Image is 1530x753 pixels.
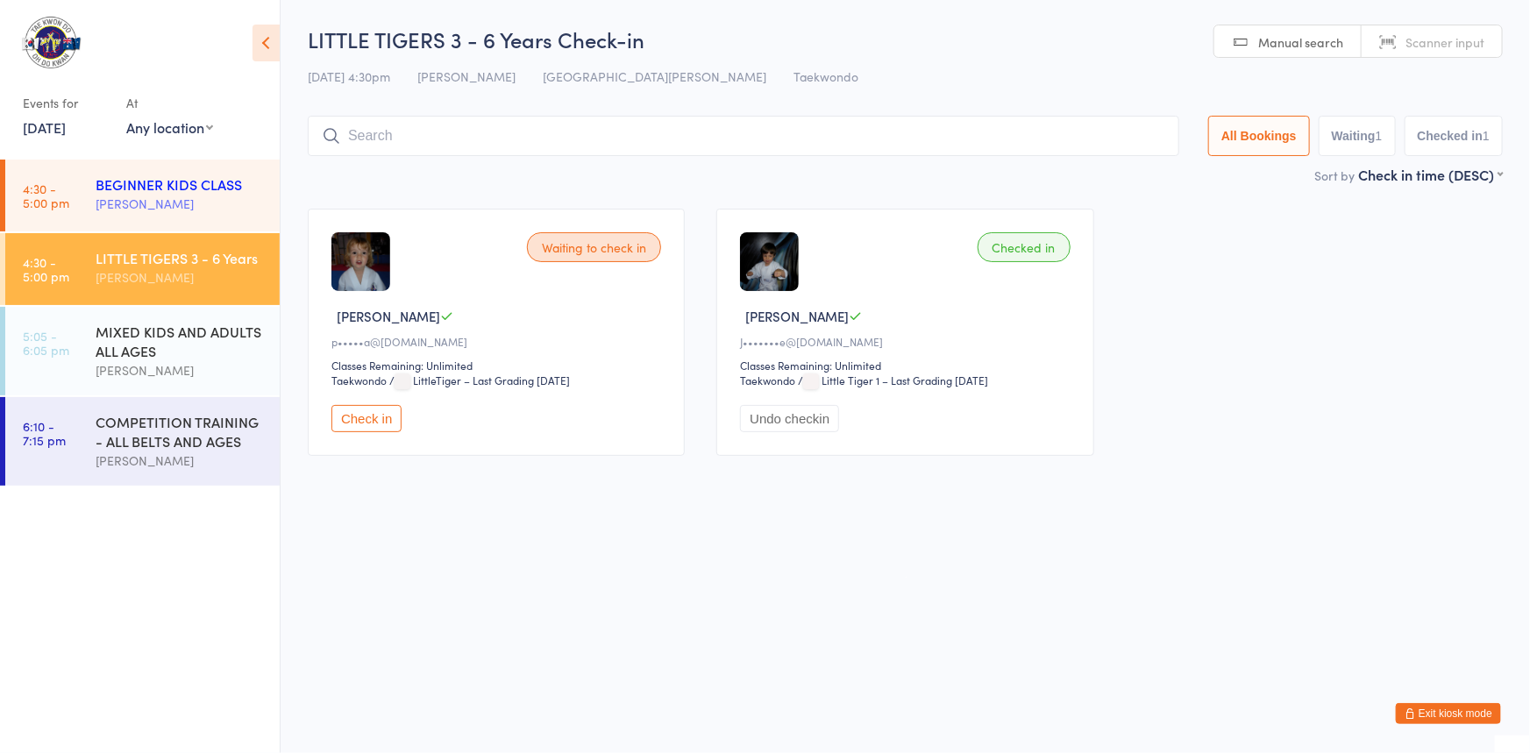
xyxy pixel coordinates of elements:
[5,397,280,486] a: 6:10 -7:15 pmCOMPETITION TRAINING - ALL BELTS AND AGES[PERSON_NAME]
[740,232,799,291] img: image1752484332.png
[96,412,265,451] div: COMPETITION TRAINING - ALL BELTS AND AGES
[96,194,265,214] div: [PERSON_NAME]
[5,160,280,231] a: 4:30 -5:00 pmBEGINNER KIDS CLASS[PERSON_NAME]
[331,232,390,291] img: image1754470405.png
[308,67,390,85] span: [DATE] 4:30pm
[331,358,666,373] div: Classes Remaining: Unlimited
[96,451,265,471] div: [PERSON_NAME]
[745,307,849,325] span: [PERSON_NAME]
[798,373,988,387] span: / Little Tiger 1 – Last Grading [DATE]
[793,67,858,85] span: Taekwondo
[1405,116,1504,156] button: Checked in1
[978,232,1071,262] div: Checked in
[1376,129,1383,143] div: 1
[18,13,83,71] img: Taekwondo Oh Do Kwan Port Kennedy
[23,255,69,283] time: 4:30 - 5:00 pm
[5,307,280,395] a: 5:05 -6:05 pmMIXED KIDS AND ADULTS ALL AGES[PERSON_NAME]
[1405,33,1484,51] span: Scanner input
[740,334,1075,349] div: J•••••••e@[DOMAIN_NAME]
[126,117,213,137] div: Any location
[417,67,516,85] span: [PERSON_NAME]
[527,232,661,262] div: Waiting to check in
[23,89,109,117] div: Events for
[1208,116,1310,156] button: All Bookings
[23,329,69,357] time: 5:05 - 6:05 pm
[5,233,280,305] a: 4:30 -5:00 pmLITTLE TIGERS 3 - 6 Years[PERSON_NAME]
[1258,33,1343,51] span: Manual search
[96,174,265,194] div: BEGINNER KIDS CLASS
[1314,167,1355,184] label: Sort by
[96,267,265,288] div: [PERSON_NAME]
[23,117,66,137] a: [DATE]
[389,373,570,387] span: / LittleTiger – Last Grading [DATE]
[740,405,839,432] button: Undo checkin
[308,116,1179,156] input: Search
[740,358,1075,373] div: Classes Remaining: Unlimited
[23,181,69,210] time: 4:30 - 5:00 pm
[331,334,666,349] div: p•••••a@[DOMAIN_NAME]
[1483,129,1490,143] div: 1
[740,373,795,387] div: Taekwondo
[331,405,402,432] button: Check in
[543,67,766,85] span: [GEOGRAPHIC_DATA][PERSON_NAME]
[1319,116,1396,156] button: Waiting1
[331,373,387,387] div: Taekwondo
[96,360,265,380] div: [PERSON_NAME]
[96,248,265,267] div: LITTLE TIGERS 3 - 6 Years
[1358,165,1503,184] div: Check in time (DESC)
[308,25,1503,53] h2: LITTLE TIGERS 3 - 6 Years Check-in
[23,419,66,447] time: 6:10 - 7:15 pm
[96,322,265,360] div: MIXED KIDS AND ADULTS ALL AGES
[1396,703,1501,724] button: Exit kiosk mode
[126,89,213,117] div: At
[337,307,440,325] span: [PERSON_NAME]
